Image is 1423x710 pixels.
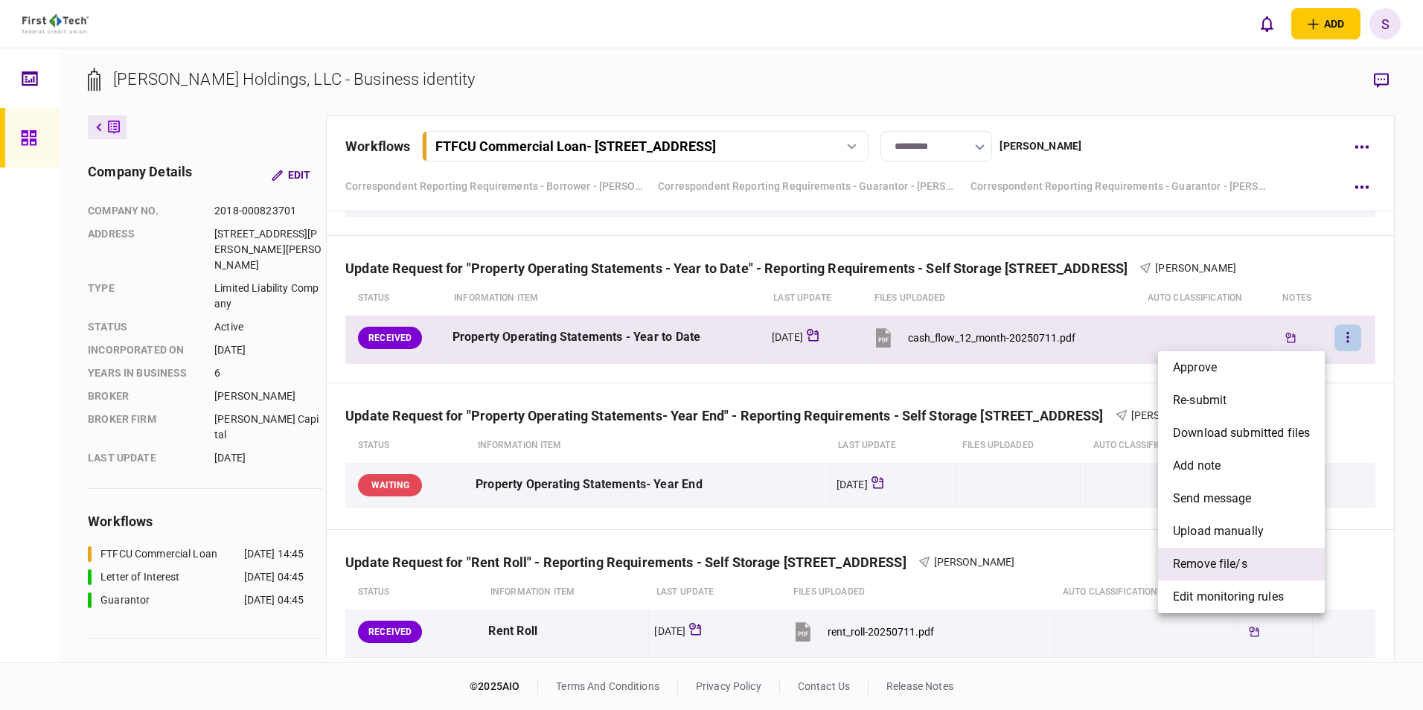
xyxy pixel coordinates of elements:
[1173,490,1252,508] span: send message
[1173,457,1221,475] span: add note
[1173,391,1227,409] span: re-submit
[1173,522,1264,540] span: upload manually
[1173,359,1217,377] span: approve
[1173,588,1284,606] span: edit monitoring rules
[1173,424,1310,442] span: download submitted files
[1173,555,1247,573] span: remove file/s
